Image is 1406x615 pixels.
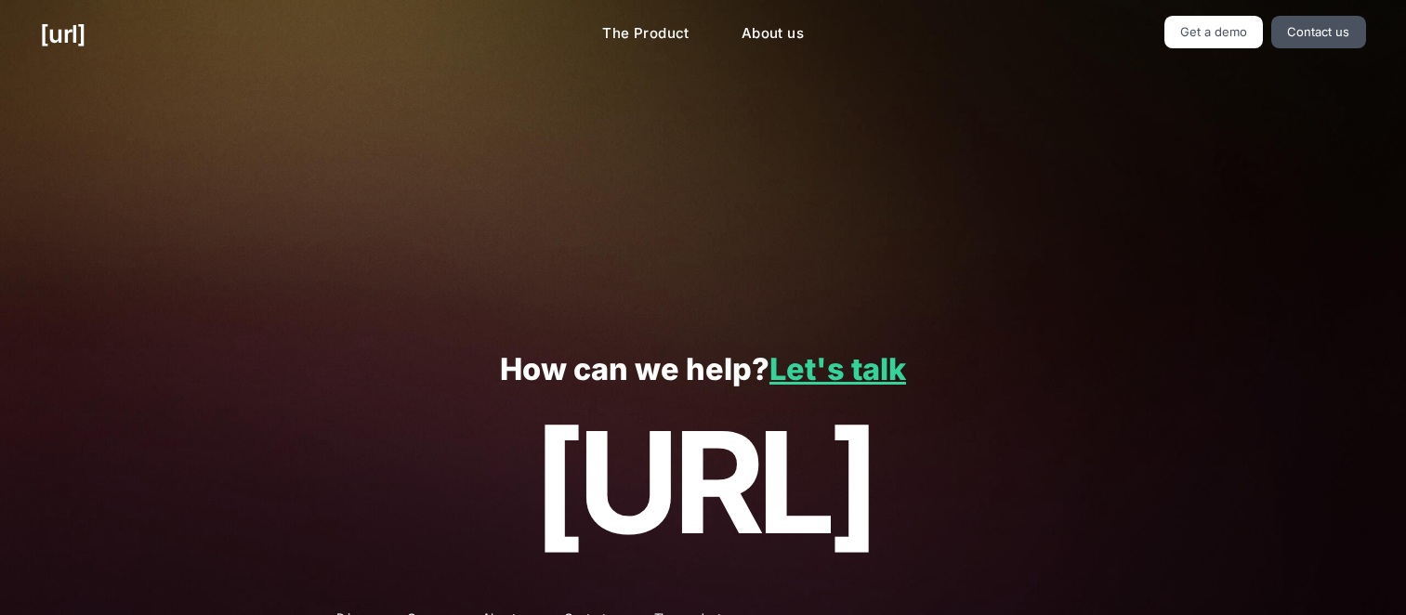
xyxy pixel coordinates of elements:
[40,403,1365,561] p: [URL]
[40,353,1365,387] p: How can we help?
[769,351,906,387] a: Let's talk
[587,16,704,52] a: The Product
[40,16,85,52] a: [URL]
[1164,16,1264,48] a: Get a demo
[1271,16,1366,48] a: Contact us
[727,16,819,52] a: About us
